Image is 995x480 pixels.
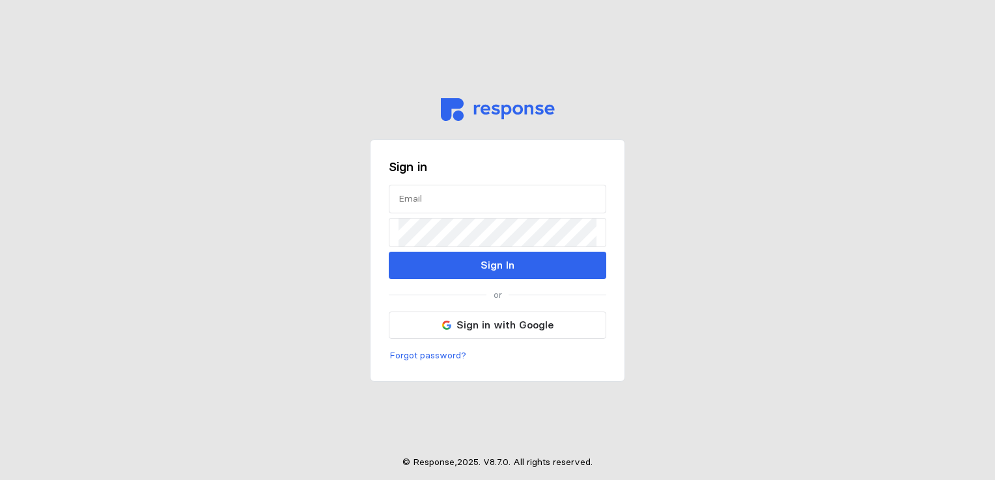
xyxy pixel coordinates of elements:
p: Sign In [481,257,514,273]
h3: Sign in [389,158,606,176]
p: Sign in with Google [456,317,554,333]
img: svg%3e [442,321,451,330]
button: Sign In [389,252,606,279]
img: svg%3e [441,98,555,121]
button: Sign in with Google [389,312,606,339]
button: Forgot password? [389,348,467,364]
p: or [494,288,502,302]
p: © Response, 2025 . V 8.7.0 . All rights reserved. [402,455,593,470]
p: Forgot password? [389,349,466,363]
input: Email [399,185,596,213]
